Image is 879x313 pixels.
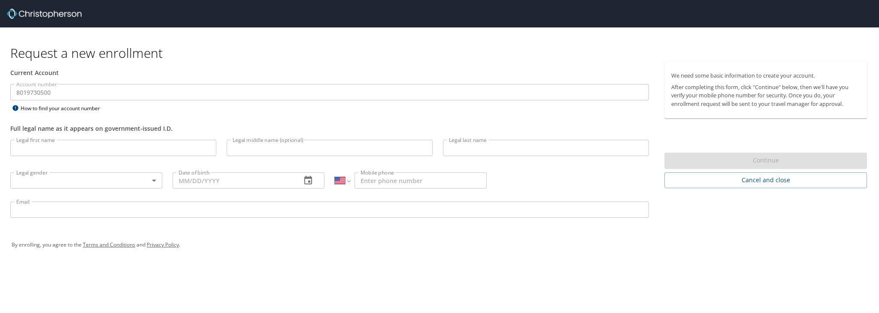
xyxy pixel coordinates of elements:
[671,175,860,186] span: Cancel and close
[10,103,118,114] div: How to find your account number
[664,172,867,188] button: Cancel and close
[671,72,860,80] p: We need some basic information to create your account.
[10,124,649,133] div: Full legal name as it appears on government-issued I.D.
[10,45,874,61] h1: Request a new enrollment
[10,172,162,189] div: ​
[671,83,860,108] p: After completing this form, click "Continue" below, then we'll have you verify your mobile phone ...
[12,234,867,256] div: By enrolling, you agree to the and .
[355,172,487,189] input: Enter phone number
[10,68,649,77] div: Current Account
[83,241,135,248] a: Terms and Conditions
[147,241,179,248] a: Privacy Policy
[173,172,294,189] input: MM/DD/YYYY
[7,9,82,19] img: cbt logo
